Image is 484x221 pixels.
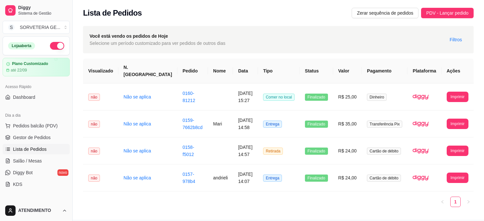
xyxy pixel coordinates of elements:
button: PDV - Lançar pedido [421,8,474,18]
span: KDS [13,181,22,188]
img: diggy [413,143,429,159]
span: Entrega [263,175,282,182]
span: Diggy Bot [13,169,33,176]
th: Status [300,58,333,84]
td: R$ 35,00 [333,110,362,137]
span: Transferência Pix [367,121,402,128]
a: Dashboard [3,92,70,102]
a: Gestor de Pedidos [3,132,70,143]
span: Diggy [18,5,67,11]
span: PDV - Lançar pedido [426,9,468,17]
span: Finalizado [305,148,328,155]
li: Next Page [463,197,474,207]
td: [DATE] 15:27 [233,84,258,110]
button: Zerar sequência de pedidos [352,8,418,18]
div: SORVETERIA GE ... [20,24,60,31]
th: Visualizado [83,58,118,84]
td: [DATE] 14:57 [233,137,258,164]
li: Previous Page [437,197,448,207]
span: Selecione um período customizado para ver pedidos de outros dias [90,40,225,47]
div: Loja aberta [8,42,35,49]
a: 0159-7662b8cd [183,118,203,130]
a: Não se aplica [124,94,151,99]
span: Zerar sequência de pedidos [357,9,413,17]
th: Nome [208,58,233,84]
button: left [437,197,448,207]
span: Finalizado [305,94,328,101]
td: Mari [208,110,233,137]
a: Não se aplica [124,175,151,180]
article: Plano Customizado [12,61,48,66]
span: Sistema de Gestão [18,11,67,16]
a: 1 [451,197,460,207]
th: Pedido [177,58,208,84]
span: Filtros [450,36,462,43]
span: Cartão de débito [367,148,401,155]
button: right [463,197,474,207]
span: não [88,148,100,155]
span: Dinheiro [367,94,387,101]
span: Salão / Mesas [13,158,42,164]
td: [DATE] 14:58 [233,110,258,137]
span: Lista de Pedidos [13,146,47,152]
th: Plataforma [407,58,441,84]
div: Acesso Rápido [3,82,70,92]
button: Imprimir [447,92,468,102]
button: ATENDIMENTO [3,203,70,218]
span: não [88,121,100,128]
a: DiggySistema de Gestão [3,3,70,18]
a: Não se aplica [124,121,151,126]
button: Imprimir [447,146,468,156]
h2: Lista de Pedidos [83,8,142,18]
button: Alterar Status [50,42,64,50]
button: Select a team [3,21,70,34]
span: Finalizado [305,175,328,182]
article: até 22/09 [11,68,27,73]
span: Retirada [263,148,283,155]
a: 0160-81212 [183,91,195,103]
span: Comer no local [263,94,295,101]
li: 1 [450,197,461,207]
a: Plano Customizadoaté 22/09 [3,58,70,76]
span: Finalizado [305,121,328,128]
span: S [8,24,15,31]
td: andrieli [208,164,233,191]
span: Cartão de débito [367,175,401,182]
a: Não se aplica [124,148,151,153]
th: N. [GEOGRAPHIC_DATA] [118,58,177,84]
a: 0157-978b4 [183,172,195,184]
th: Data [233,58,258,84]
span: Dashboard [13,94,35,100]
span: não [88,175,100,182]
span: Entrega [263,121,282,128]
button: Imprimir [447,119,468,129]
td: R$ 25,00 [333,84,362,110]
td: R$ 24,00 [333,164,362,191]
div: Dia a dia [3,110,70,121]
button: Imprimir [447,173,468,183]
a: 0158-f5012 [183,145,194,157]
span: Pedidos balcão (PDV) [13,123,58,129]
div: Catálogo [3,197,70,208]
strong: Você está vendo os pedidos de Hoje [90,33,168,39]
th: Tipo [258,58,300,84]
img: diggy [413,116,429,132]
span: right [466,200,470,204]
td: [DATE] 14:07 [233,164,258,191]
a: Lista de Pedidos [3,144,70,154]
th: Valor [333,58,362,84]
img: diggy [413,170,429,186]
a: Salão / Mesas [3,156,70,166]
span: Gestor de Pedidos [13,134,51,141]
a: Diggy Botnovo [3,167,70,178]
th: Ações [442,58,474,84]
span: left [441,200,444,204]
span: ATENDIMENTO [18,208,59,214]
th: Pagamento [362,58,407,84]
td: R$ 24,00 [333,137,362,164]
button: Filtros [444,34,467,45]
img: diggy [413,89,429,105]
span: não [88,94,100,101]
a: KDS [3,179,70,189]
button: Pedidos balcão (PDV) [3,121,70,131]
